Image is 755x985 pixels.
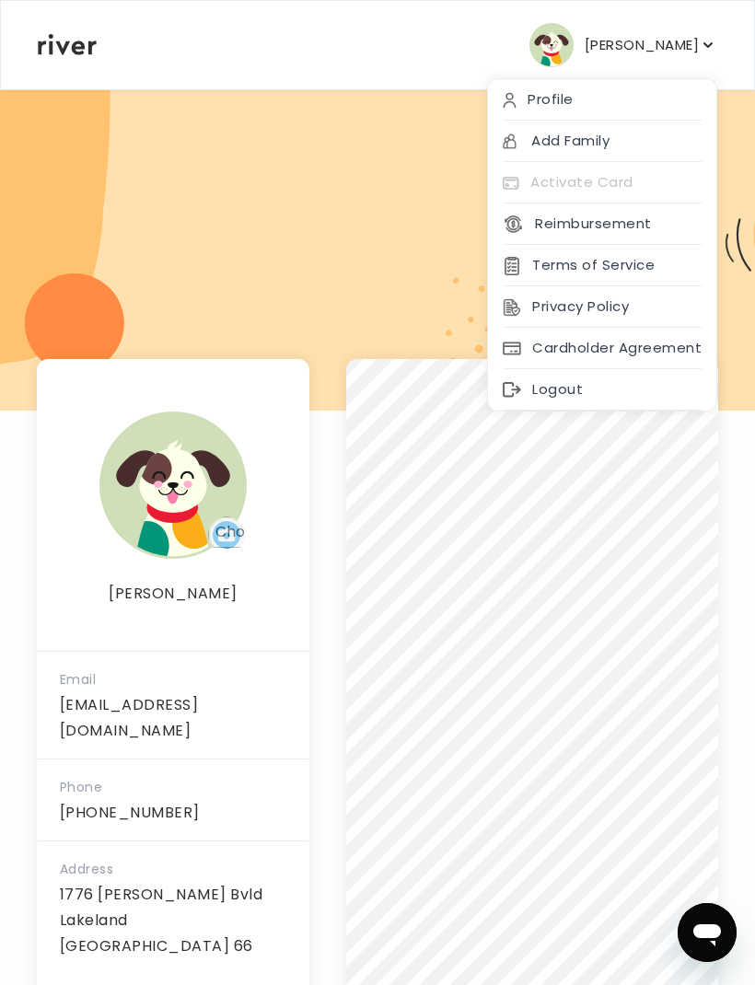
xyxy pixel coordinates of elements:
[488,121,716,162] div: Add Family
[60,800,286,826] p: [PHONE_NUMBER]
[60,882,286,959] p: 1776 [PERSON_NAME] Bvld Lakeland [GEOGRAPHIC_DATA] 66
[529,23,717,67] button: user avatar[PERSON_NAME]
[488,79,716,121] div: Profile
[488,162,716,203] div: Activate Card
[488,245,716,286] div: Terms of Service
[488,328,716,369] div: Cardholder Agreement
[585,32,699,58] p: [PERSON_NAME]
[38,581,308,607] p: [PERSON_NAME]
[503,211,651,237] button: Reimbursement
[60,670,96,689] span: Email
[99,411,247,559] img: user avatar
[678,903,737,962] iframe: Button to launch messaging window
[529,23,574,67] img: user avatar
[60,860,113,878] span: Address
[488,369,716,411] div: Logout
[60,778,102,796] span: Phone
[488,286,716,328] div: Privacy Policy
[60,692,286,744] p: [EMAIL_ADDRESS][DOMAIN_NAME]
